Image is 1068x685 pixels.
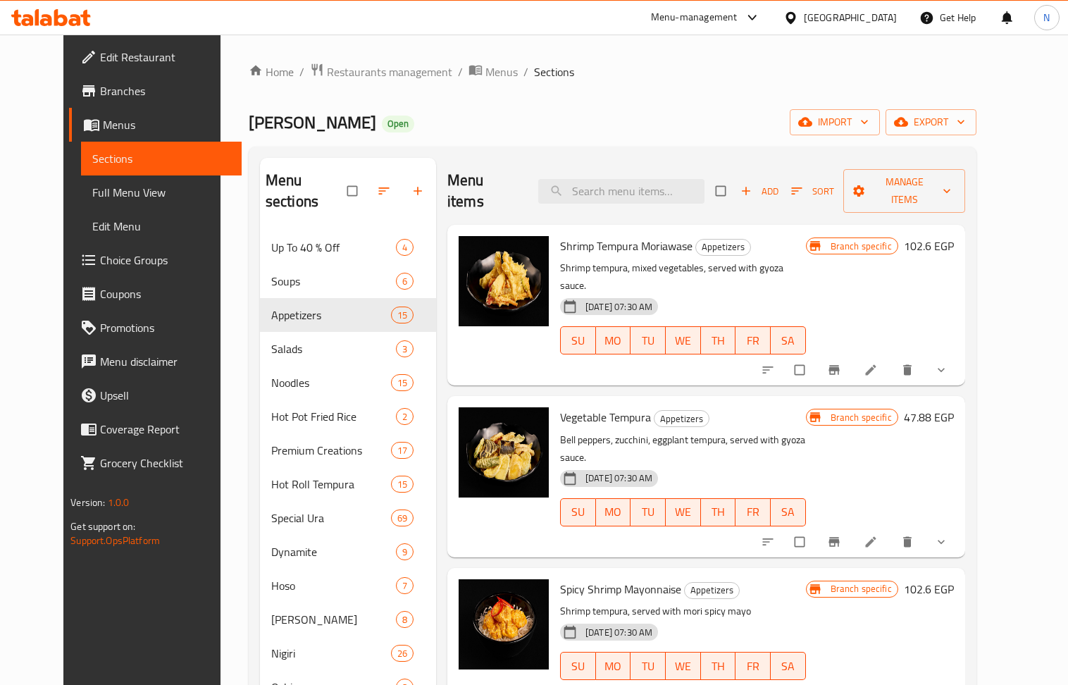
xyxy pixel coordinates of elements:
[69,277,242,311] a: Coupons
[684,582,740,599] div: Appetizers
[771,498,806,526] button: SA
[382,118,414,130] span: Open
[685,582,739,598] span: Appetizers
[249,63,294,80] a: Home
[69,446,242,480] a: Grocery Checklist
[271,611,396,628] div: Ura Maki
[392,309,413,322] span: 15
[249,106,376,138] span: [PERSON_NAME]
[266,170,347,212] h2: Menu sections
[271,307,391,323] span: Appetizers
[580,471,658,485] span: [DATE] 07:30 AM
[735,652,771,680] button: FR
[397,241,413,254] span: 4
[271,340,396,357] span: Salads
[791,183,834,199] span: Sort
[392,376,413,390] span: 15
[69,108,242,142] a: Menus
[735,498,771,526] button: FR
[260,535,436,569] div: Dynamite9
[69,412,242,446] a: Coverage Report
[271,645,391,662] div: Nigiri
[368,175,402,206] span: Sort sections
[560,326,596,354] button: SU
[701,326,736,354] button: TH
[397,613,413,627] span: 8
[636,502,660,522] span: TU
[392,647,413,660] span: 26
[402,175,436,206] button: Add section
[776,502,800,522] span: SA
[566,331,590,351] span: SU
[396,340,414,357] div: items
[786,357,816,383] span: Select to update
[892,526,926,557] button: delete
[602,656,626,677] span: MO
[741,502,765,522] span: FR
[602,331,626,351] span: MO
[339,178,368,204] span: Select all sections
[741,656,765,677] span: FR
[69,74,242,108] a: Branches
[271,442,391,459] span: Premium Creations
[560,235,693,257] span: Shrimp Tempura Moriawase
[100,387,230,404] span: Upsell
[271,577,396,594] span: Hoso
[70,517,135,536] span: Get support on:
[382,116,414,132] div: Open
[81,175,242,209] a: Full Menu View
[260,501,436,535] div: Special Ura69
[1043,10,1050,25] span: N
[737,180,782,202] button: Add
[260,400,436,433] div: Hot Pot Fried Rice2
[934,363,948,377] svg: Show Choices
[651,9,738,26] div: Menu-management
[396,273,414,290] div: items
[701,498,736,526] button: TH
[801,113,869,131] span: import
[392,512,413,525] span: 69
[249,63,976,81] nav: breadcrumb
[92,218,230,235] span: Edit Menu
[538,179,704,204] input: search
[636,331,660,351] span: TU
[271,611,396,628] span: [PERSON_NAME]
[560,603,805,620] p: Shrimp tempura, served with mori spicy mayo
[100,285,230,302] span: Coupons
[904,236,954,256] h6: 102.6 EGP
[752,526,786,557] button: sort-choices
[771,326,806,354] button: SA
[70,531,160,550] a: Support.OpsPlatform
[566,656,590,677] span: SU
[671,502,695,522] span: WE
[92,184,230,201] span: Full Menu View
[596,326,631,354] button: MO
[392,444,413,457] span: 17
[391,374,414,391] div: items
[560,498,596,526] button: SU
[260,264,436,298] div: Soups6
[843,169,964,213] button: Manage items
[864,535,881,549] a: Edit menu item
[103,116,230,133] span: Menus
[397,275,413,288] span: 6
[566,502,590,522] span: SU
[701,652,736,680] button: TH
[459,407,549,498] img: Vegetable Tempura
[926,526,960,557] button: show more
[904,407,954,427] h6: 47.88 EGP
[69,378,242,412] a: Upsell
[260,467,436,501] div: Hot Roll Tempura15
[666,652,701,680] button: WE
[391,510,414,526] div: items
[864,363,881,377] a: Edit menu item
[892,354,926,385] button: delete
[69,40,242,74] a: Edit Restaurant
[904,579,954,599] h6: 102.6 EGP
[271,543,396,560] span: Dynamite
[69,243,242,277] a: Choice Groups
[396,611,414,628] div: items
[707,502,731,522] span: TH
[560,259,805,295] p: Shrimp tempura, mixed vegetables, served with gyoza sauce.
